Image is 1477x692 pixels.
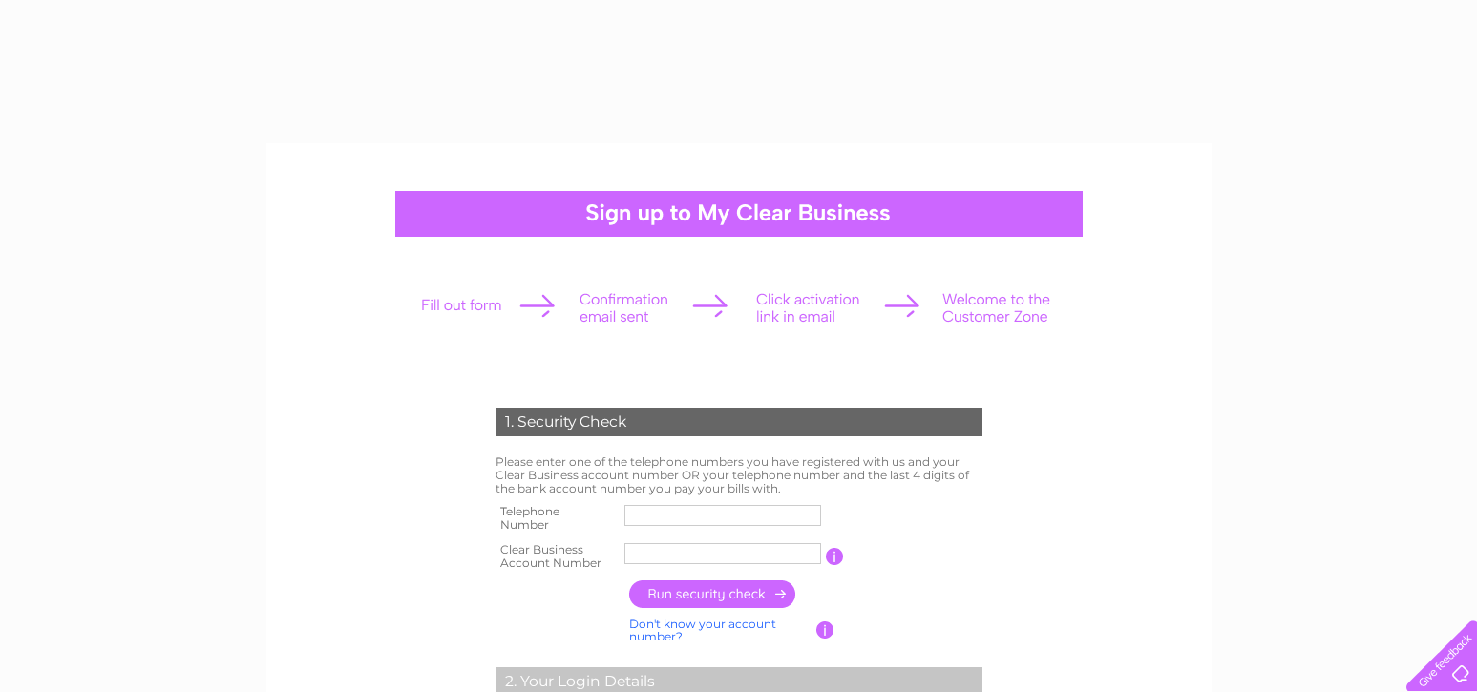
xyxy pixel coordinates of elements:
[491,537,621,576] th: Clear Business Account Number
[826,548,844,565] input: Information
[491,451,987,499] td: Please enter one of the telephone numbers you have registered with us and your Clear Business acc...
[629,617,776,644] a: Don't know your account number?
[496,408,982,436] div: 1. Security Check
[816,621,834,639] input: Information
[491,499,621,537] th: Telephone Number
